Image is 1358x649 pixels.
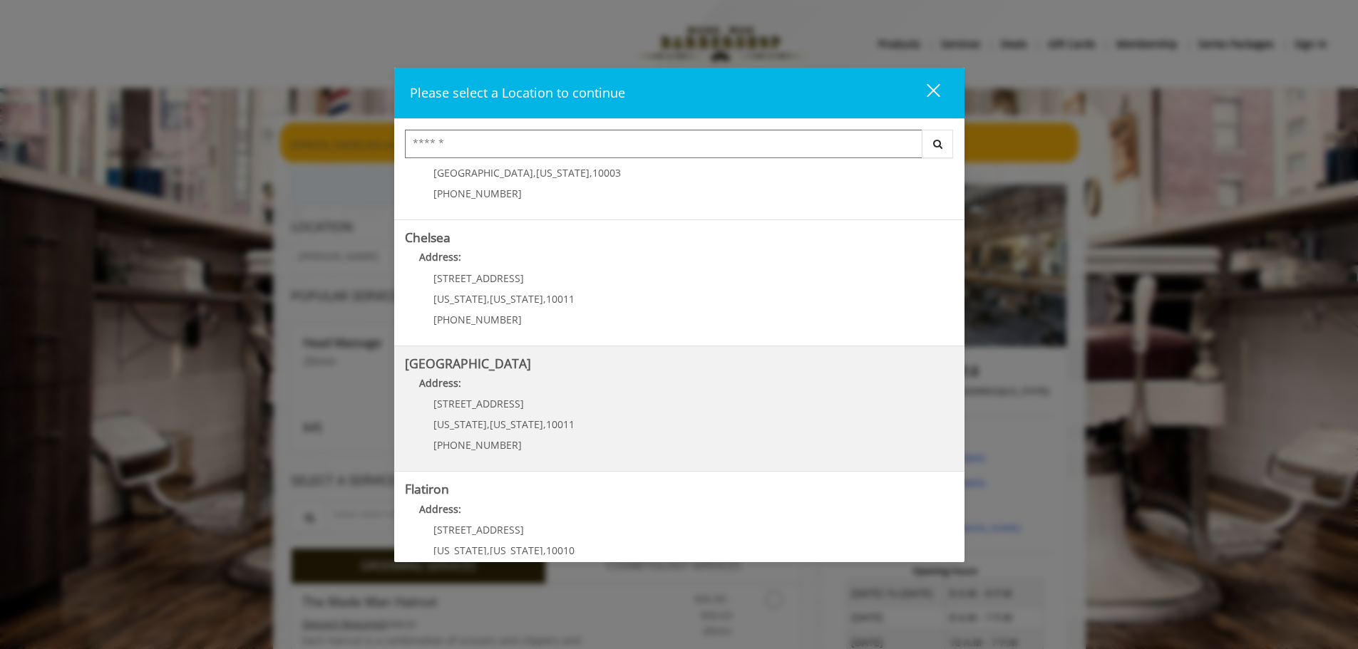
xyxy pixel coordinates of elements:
span: [US_STATE] [490,544,543,557]
span: [STREET_ADDRESS] [433,523,524,536]
button: close dialog [900,78,949,108]
span: [US_STATE] [433,544,487,557]
span: [STREET_ADDRESS] [433,397,524,410]
span: , [543,292,546,306]
span: 10003 [592,166,621,180]
span: [PHONE_NUMBER] [433,438,522,452]
span: , [487,544,490,557]
span: 10011 [546,417,575,431]
span: , [590,166,592,180]
span: [US_STATE] [433,292,487,306]
b: Flatiron [405,480,449,497]
i: Search button [930,139,946,149]
b: Address: [419,376,461,390]
b: [GEOGRAPHIC_DATA] [405,355,531,372]
span: , [533,166,536,180]
span: [PHONE_NUMBER] [433,313,522,326]
div: close dialog [910,83,939,104]
span: 10010 [546,544,575,557]
b: Address: [419,250,461,264]
span: , [487,417,490,431]
span: [US_STATE] [433,417,487,431]
span: , [487,292,490,306]
span: Please select a Location to continue [410,84,625,101]
b: Chelsea [405,229,451,246]
span: [GEOGRAPHIC_DATA] [433,166,533,180]
span: , [543,417,546,431]
span: [US_STATE] [490,417,543,431]
span: [STREET_ADDRESS] [433,271,524,285]
span: [US_STATE] [536,166,590,180]
div: Center Select [405,130,954,165]
span: 10011 [546,292,575,306]
span: [PHONE_NUMBER] [433,187,522,200]
span: , [543,544,546,557]
span: [US_STATE] [490,292,543,306]
input: Search Center [405,130,922,158]
b: Address: [419,502,461,516]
